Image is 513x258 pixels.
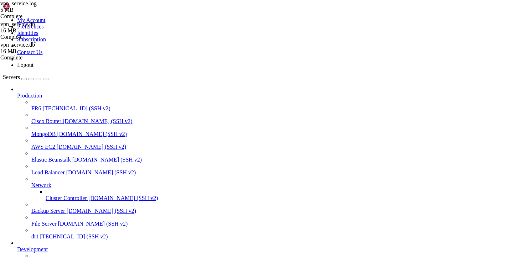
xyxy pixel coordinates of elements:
[0,21,35,27] span: vpn_service.db
[0,48,72,54] div: 16 MB
[0,0,72,13] span: vpn_service.log
[0,27,72,34] div: 16 MB
[0,42,35,48] span: vpn_service.db
[0,34,72,40] div: Complete
[0,42,72,54] span: vpn_service.db
[0,21,72,34] span: vpn_service.db
[0,54,72,61] div: Complete
[0,13,72,20] div: Complete
[0,7,72,13] div: 5 MB
[0,0,37,6] span: vpn_service.log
